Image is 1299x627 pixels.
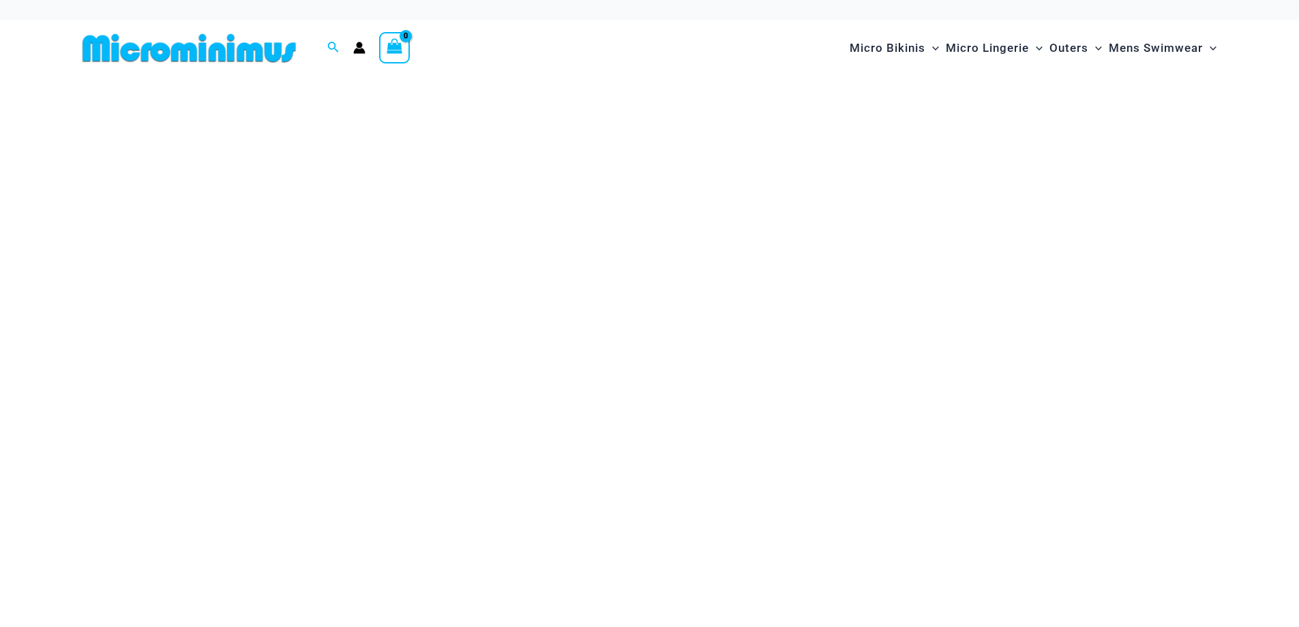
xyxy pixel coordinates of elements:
[844,25,1223,71] nav: Site Navigation
[379,32,410,63] a: View Shopping Cart, empty
[77,33,301,63] img: MM SHOP LOGO FLAT
[1049,31,1088,65] span: Outers
[353,42,365,54] a: Account icon link
[946,31,1029,65] span: Micro Lingerie
[327,40,340,57] a: Search icon link
[850,31,925,65] span: Micro Bikinis
[942,27,1046,69] a: Micro LingerieMenu ToggleMenu Toggle
[1105,27,1220,69] a: Mens SwimwearMenu ToggleMenu Toggle
[846,27,942,69] a: Micro BikinisMenu ToggleMenu Toggle
[925,31,939,65] span: Menu Toggle
[1203,31,1216,65] span: Menu Toggle
[1029,31,1043,65] span: Menu Toggle
[1109,31,1203,65] span: Mens Swimwear
[1088,31,1102,65] span: Menu Toggle
[1046,27,1105,69] a: OutersMenu ToggleMenu Toggle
